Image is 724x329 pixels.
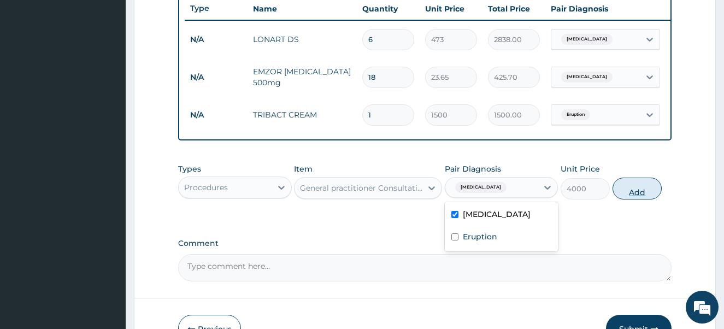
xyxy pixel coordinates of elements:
[463,231,497,242] label: Eruption
[561,109,590,120] span: Eruption
[248,104,357,126] td: TRIBACT CREAM
[248,28,357,50] td: LONART DS
[294,163,313,174] label: Item
[561,72,613,83] span: [MEDICAL_DATA]
[185,30,248,50] td: N/A
[184,182,228,193] div: Procedures
[248,61,357,93] td: EMZOR [MEDICAL_DATA] 500mg
[561,34,613,45] span: [MEDICAL_DATA]
[463,209,531,220] label: [MEDICAL_DATA]
[20,55,44,82] img: d_794563401_company_1708531726252_794563401
[178,164,201,174] label: Types
[185,67,248,87] td: N/A
[178,239,672,248] label: Comment
[445,163,501,174] label: Pair Diagnosis
[5,216,208,254] textarea: Type your message and hit 'Enter'
[63,96,151,207] span: We're online!
[57,61,184,75] div: Chat with us now
[613,178,662,199] button: Add
[179,5,205,32] div: Minimize live chat window
[561,163,600,174] label: Unit Price
[300,183,423,193] div: General practitioner Consultation first outpatient consultation
[455,182,507,193] span: [MEDICAL_DATA]
[185,105,248,125] td: N/A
